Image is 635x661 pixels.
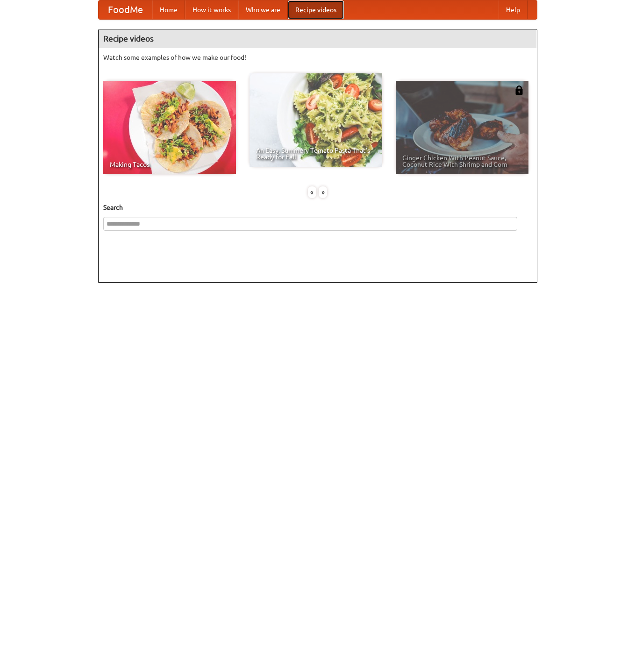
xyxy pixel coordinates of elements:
span: An Easy, Summery Tomato Pasta That's Ready for Fall [256,147,376,160]
a: FoodMe [99,0,152,19]
a: Who we are [238,0,288,19]
a: Recipe videos [288,0,344,19]
img: 483408.png [514,85,524,95]
p: Watch some examples of how we make our food! [103,53,532,62]
div: « [308,186,316,198]
h4: Recipe videos [99,29,537,48]
a: Home [152,0,185,19]
a: How it works [185,0,238,19]
span: Making Tacos [110,161,229,168]
div: » [319,186,327,198]
a: Making Tacos [103,81,236,174]
h5: Search [103,203,532,212]
a: An Easy, Summery Tomato Pasta That's Ready for Fall [250,73,382,167]
a: Help [499,0,528,19]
